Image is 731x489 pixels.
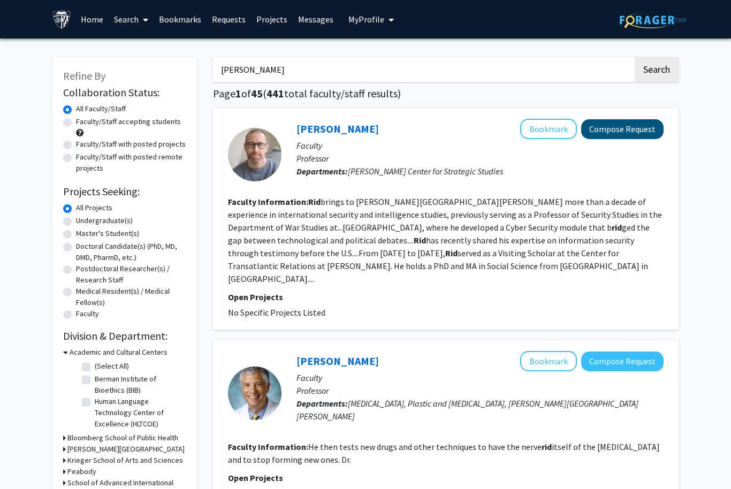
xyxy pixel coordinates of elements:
a: Messages [293,1,339,38]
span: [MEDICAL_DATA], Plastic and [MEDICAL_DATA], [PERSON_NAME][GEOGRAPHIC_DATA][PERSON_NAME] [296,398,638,422]
iframe: Chat [8,441,45,481]
h3: [PERSON_NAME][GEOGRAPHIC_DATA] [67,444,185,455]
h3: Peabody [67,466,96,477]
label: Master's Student(s) [76,228,139,239]
span: Refine By [63,69,105,82]
h2: Collaboration Status: [63,86,186,99]
a: Projects [251,1,293,38]
a: [PERSON_NAME] [296,354,379,368]
span: No Specific Projects Listed [228,307,325,318]
b: Departments: [296,398,348,409]
label: All Faculty/Staff [76,103,126,114]
label: Faculty/Staff accepting students [76,116,181,127]
label: Faculty/Staff with posted remote projects [76,151,186,174]
span: My Profile [348,14,384,25]
span: 45 [251,87,263,100]
button: Compose Request to Thomas Rid [581,119,664,139]
p: Faculty [296,371,664,384]
b: Faculty Information: [228,441,308,452]
a: [PERSON_NAME] [296,122,379,135]
b: rid [612,222,622,233]
label: Postdoctoral Researcher(s) / Research Staff [76,263,186,286]
b: Faculty Information: [228,196,308,207]
b: Departments: [296,166,348,177]
input: Search Keywords [213,57,633,82]
button: Compose Request to Allan Belzberg [581,352,664,371]
button: Search [635,57,679,82]
img: ForagerOne Logo [620,12,687,28]
label: (Select All) [95,361,129,372]
h2: Division & Department: [63,330,186,342]
label: Faculty/Staff with posted projects [76,139,186,150]
a: Bookmarks [154,1,207,38]
h2: Projects Seeking: [63,185,186,198]
label: Faculty [76,308,99,319]
b: Rid [445,248,458,258]
label: Doctoral Candidate(s) (PhD, MD, DMD, PharmD, etc.) [76,241,186,263]
a: Requests [207,1,251,38]
fg-read-more: He then tests new drugs and other techniques to have the nerve itself of the [MEDICAL_DATA] and t... [228,441,660,465]
b: Rid [414,235,426,246]
label: Berman Institute of Bioethics (BIB) [95,373,184,396]
p: Open Projects [228,471,664,484]
span: [PERSON_NAME] Center for Strategic Studies [348,166,503,177]
h3: Krieger School of Arts and Sciences [67,455,183,466]
button: Add Allan Belzberg to Bookmarks [520,351,577,371]
label: Human Language Technology Center of Excellence (HLTCOE) [95,396,184,430]
p: Faculty [296,139,664,152]
b: Rid [308,196,321,207]
a: Search [109,1,154,38]
a: Home [75,1,109,38]
p: Professor [296,152,664,165]
button: Add Thomas Rid to Bookmarks [520,119,577,139]
h1: Page of ( total faculty/staff results) [213,87,679,100]
label: Undergraduate(s) [76,215,133,226]
fg-read-more: brings to [PERSON_NAME][GEOGRAPHIC_DATA][PERSON_NAME] more than a decade of experience in interna... [228,196,662,284]
label: All Projects [76,202,112,213]
label: Medical Resident(s) / Medical Fellow(s) [76,286,186,308]
span: 441 [266,87,284,100]
h3: Academic and Cultural Centers [70,347,167,358]
b: rid [542,441,552,452]
p: Open Projects [228,291,664,303]
span: 1 [235,87,241,100]
h3: Bloomberg School of Public Health [67,432,178,444]
img: Johns Hopkins University Logo [52,10,71,29]
p: Professor [296,384,664,397]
